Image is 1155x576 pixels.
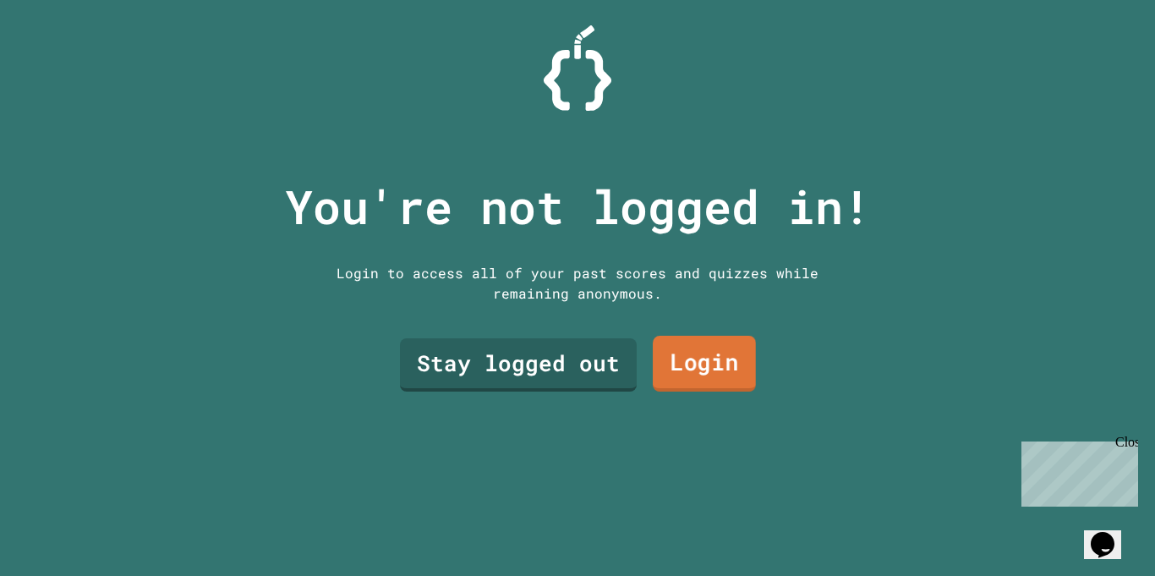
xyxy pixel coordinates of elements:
[324,263,831,304] div: Login to access all of your past scores and quizzes while remaining anonymous.
[7,7,117,107] div: Chat with us now!Close
[1084,508,1138,559] iframe: chat widget
[400,338,637,392] a: Stay logged out
[285,172,871,242] p: You're not logged in!
[544,25,611,111] img: Logo.svg
[653,336,756,392] a: Login
[1015,435,1138,507] iframe: chat widget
